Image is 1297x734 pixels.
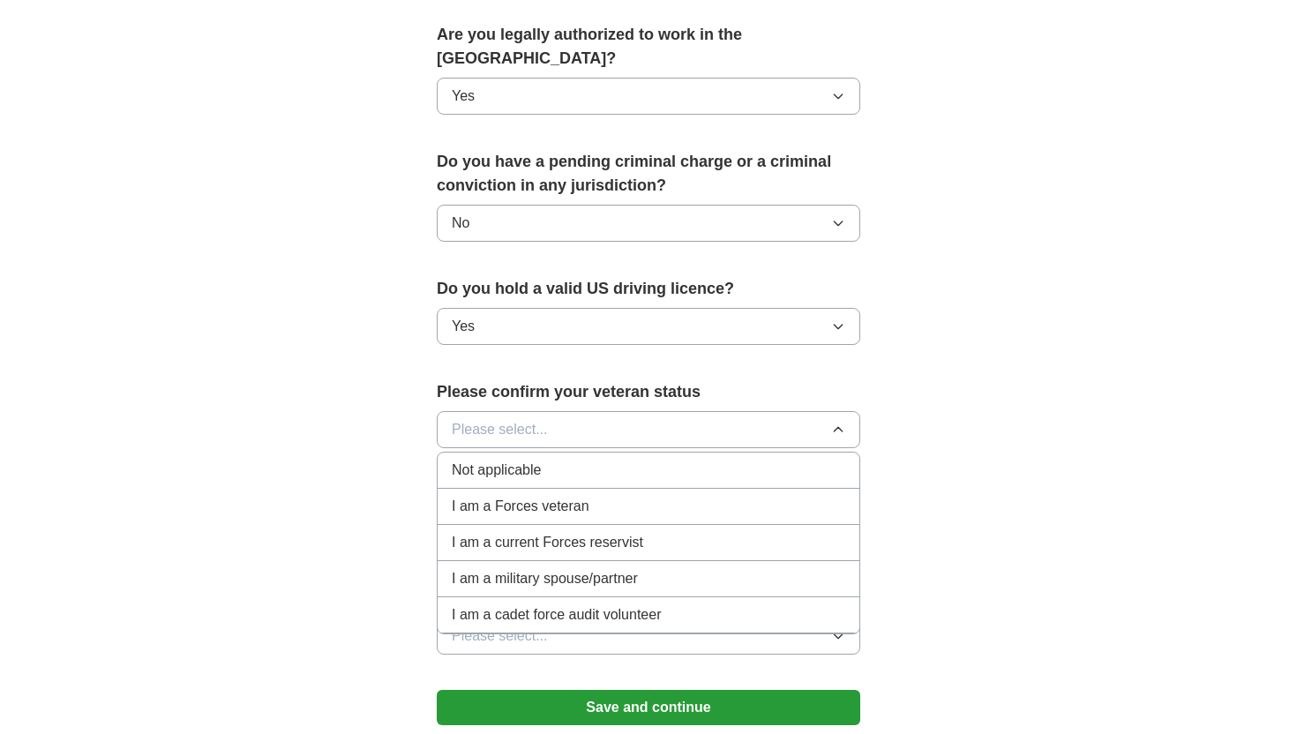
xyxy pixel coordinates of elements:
[437,205,860,242] button: No
[437,618,860,655] button: Please select...
[452,316,475,337] span: Yes
[437,277,860,301] label: Do you hold a valid US driving licence?
[452,625,548,647] span: Please select...
[452,604,661,625] span: I am a cadet force audit volunteer
[452,496,589,517] span: I am a Forces veteran
[452,213,469,234] span: No
[437,23,860,71] label: Are you legally authorized to work in the [GEOGRAPHIC_DATA]?
[452,568,638,589] span: I am a military spouse/partner
[437,411,860,448] button: Please select...
[437,690,860,725] button: Save and continue
[452,86,475,107] span: Yes
[437,308,860,345] button: Yes
[437,380,860,404] label: Please confirm your veteran status
[437,150,860,198] label: Do you have a pending criminal charge or a criminal conviction in any jurisdiction?
[452,460,541,481] span: Not applicable
[452,532,643,553] span: I am a current Forces reservist
[452,419,548,440] span: Please select...
[437,78,860,115] button: Yes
